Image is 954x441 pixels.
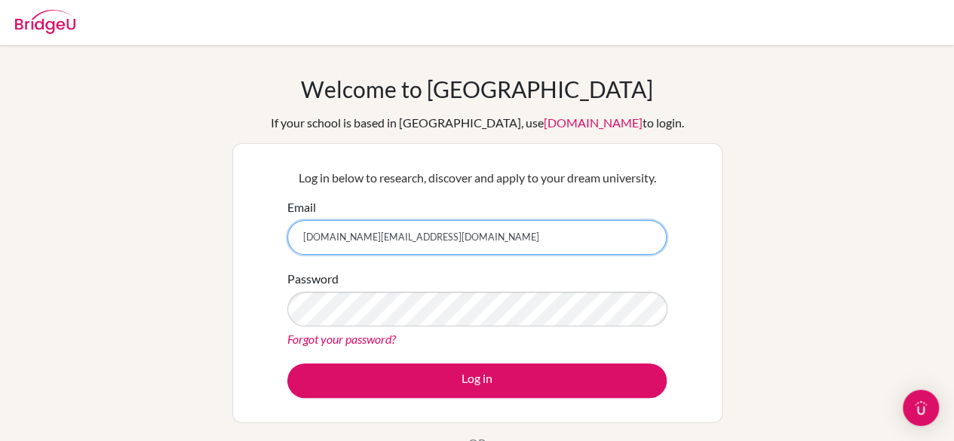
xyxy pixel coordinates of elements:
p: Log in below to research, discover and apply to your dream university. [287,169,667,187]
h1: Welcome to [GEOGRAPHIC_DATA] [301,75,653,103]
label: Email [287,198,316,216]
img: Bridge-U [15,10,75,34]
button: Log in [287,363,667,398]
a: [DOMAIN_NAME] [544,115,643,130]
div: If your school is based in [GEOGRAPHIC_DATA], use to login. [271,114,684,132]
div: Open Intercom Messenger [903,390,939,426]
a: Forgot your password? [287,332,396,346]
label: Password [287,270,339,288]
